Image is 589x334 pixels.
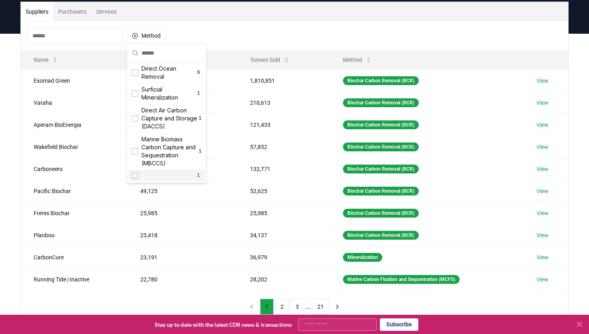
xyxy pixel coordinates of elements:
[53,2,91,21] button: Purchasers
[27,52,65,68] button: Name
[195,172,202,179] span: 1
[141,135,199,167] span: Marine Biomass Carbon Capture and Sequestration (MBCCS)
[21,202,127,224] td: Freres Biochar
[21,246,127,268] td: CarbonCure
[343,253,382,262] div: Mineralization
[343,76,419,85] div: Biochar Carbon Removal (BCR)
[237,224,330,246] td: 34,137
[331,299,344,315] button: next page
[343,209,419,218] div: Biochar Carbon Removal (BCR)
[537,165,549,173] a: View
[127,180,237,202] td: 49,125
[537,77,549,85] a: View
[21,224,127,246] td: Planboo
[21,114,127,136] td: Aperam BioEnergia
[237,136,330,158] td: 57,852
[21,180,127,202] td: Pacific Biochar
[343,275,460,284] div: Marine Carbon Fixation and Sequestration (MCFS)
[21,92,127,114] td: Varaha
[141,86,196,102] span: Surficial Mineralization
[127,268,237,290] td: 22,780
[537,99,549,107] a: View
[237,246,330,268] td: 36,979
[275,299,289,315] button: 2
[537,209,549,217] a: View
[237,268,330,290] td: 28,202
[141,65,196,81] span: Direct Ocean Removal
[237,114,330,136] td: 121,433
[312,299,329,315] button: 21
[196,69,202,76] span: 6
[337,52,378,68] button: Method
[537,143,549,151] a: View
[290,299,304,315] button: 3
[306,302,311,312] li: ...
[196,90,202,97] span: 1
[343,120,419,129] div: Biochar Carbon Removal (BCR)
[343,143,419,151] div: Biochar Carbon Removal (BCR)
[21,268,127,290] td: Running Tide | Inactive
[21,158,127,180] td: Carboneers
[537,231,549,239] a: View
[537,187,549,195] a: View
[343,98,419,107] div: Biochar Carbon Removal (BCR)
[260,299,274,315] button: 1
[537,253,549,261] a: View
[127,202,237,224] td: 25,985
[237,92,330,114] td: 210,613
[91,2,121,21] button: Services
[127,224,237,246] td: 23,418
[199,148,202,155] span: 1
[21,2,53,21] button: Suppliers
[237,158,330,180] td: 132,771
[141,106,199,130] span: Direct Air Carbon Capture and Storage (DACCS)
[343,231,419,240] div: Biochar Carbon Removal (BCR)
[537,275,549,283] a: View
[343,187,419,196] div: Biochar Carbon Removal (BCR)
[21,136,127,158] td: Wakefield Biochar
[237,202,330,224] td: 25,985
[244,52,296,68] button: Tonnes Sold
[21,69,127,92] td: Exomad Green
[199,115,202,122] span: 1
[237,69,330,92] td: 1,810,851
[127,29,166,42] button: Method
[127,246,237,268] td: 23,191
[537,121,549,129] a: View
[343,165,419,173] div: Biochar Carbon Removal (BCR)
[237,180,330,202] td: 52,625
